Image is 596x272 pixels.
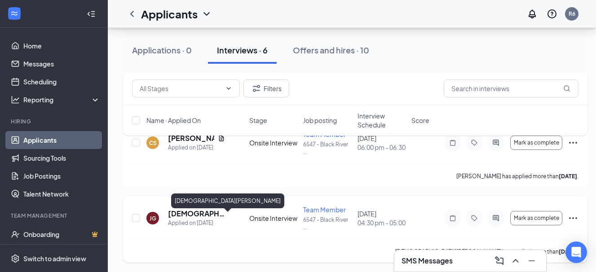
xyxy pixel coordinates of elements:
[559,173,577,180] b: [DATE]
[494,255,505,266] svg: ComposeMessage
[510,211,562,225] button: Mark as complete
[225,85,232,92] svg: ChevronDown
[303,116,337,125] span: Job posting
[358,111,406,129] span: Interview Schedule
[11,118,98,125] div: Hiring
[168,209,225,219] h5: [DEMOGRAPHIC_DATA][PERSON_NAME]
[150,215,156,222] div: JG
[23,95,101,104] div: Reporting
[358,143,406,152] span: 06:00 pm - 06:30 pm
[559,248,577,255] b: [DATE]
[469,215,480,222] svg: Tag
[11,95,20,104] svg: Analysis
[11,212,98,219] div: Team Management
[249,214,298,223] div: Onsite Interview
[508,254,523,268] button: ChevronUp
[303,140,352,156] p: 6547 - Black River ...
[23,37,100,55] a: Home
[23,225,100,243] a: OnboardingCrown
[141,6,198,22] h1: Applicants
[249,116,267,125] span: Stage
[251,83,262,94] svg: Filter
[569,10,575,18] div: R6
[201,9,212,19] svg: ChevronDown
[23,167,100,185] a: Job Postings
[23,254,86,263] div: Switch to admin view
[568,213,578,224] svg: Ellipses
[171,193,284,208] div: [DEMOGRAPHIC_DATA][PERSON_NAME]
[358,218,406,227] span: 04:30 pm - 05:00 pm
[23,185,100,203] a: Talent Network
[525,254,539,268] button: Minimize
[514,215,559,221] span: Mark as complete
[402,256,453,266] h3: SMS Messages
[243,79,289,97] button: Filter Filters
[565,241,587,263] div: Open Intercom Messenger
[168,219,225,228] div: Applied on [DATE]
[527,9,538,19] svg: Notifications
[168,143,225,152] div: Applied on [DATE]
[23,55,100,73] a: Messages
[23,243,100,261] a: TeamCrown
[456,172,578,180] p: [PERSON_NAME] has applied more than .
[395,248,578,255] p: [DEMOGRAPHIC_DATA][PERSON_NAME] has applied more than .
[492,254,507,268] button: ComposeMessage
[87,9,96,18] svg: Collapse
[510,255,521,266] svg: ChevronUp
[23,73,100,91] a: Scheduling
[563,85,570,92] svg: MagnifyingGlass
[10,9,19,18] svg: WorkstreamLogo
[303,206,346,214] span: Team Member
[132,44,192,56] div: Applications · 0
[293,44,369,56] div: Offers and hires · 10
[447,215,458,222] svg: Note
[303,216,352,231] p: 6547 - Black River ...
[490,215,501,222] svg: ActiveChat
[127,9,137,19] svg: ChevronLeft
[146,116,201,125] span: Name · Applied On
[23,149,100,167] a: Sourcing Tools
[358,209,406,227] div: [DATE]
[23,131,100,149] a: Applicants
[11,254,20,263] svg: Settings
[526,255,537,266] svg: Minimize
[140,83,221,93] input: All Stages
[217,44,268,56] div: Interviews · 6
[444,79,578,97] input: Search in interviews
[547,9,557,19] svg: QuestionInfo
[411,116,429,125] span: Score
